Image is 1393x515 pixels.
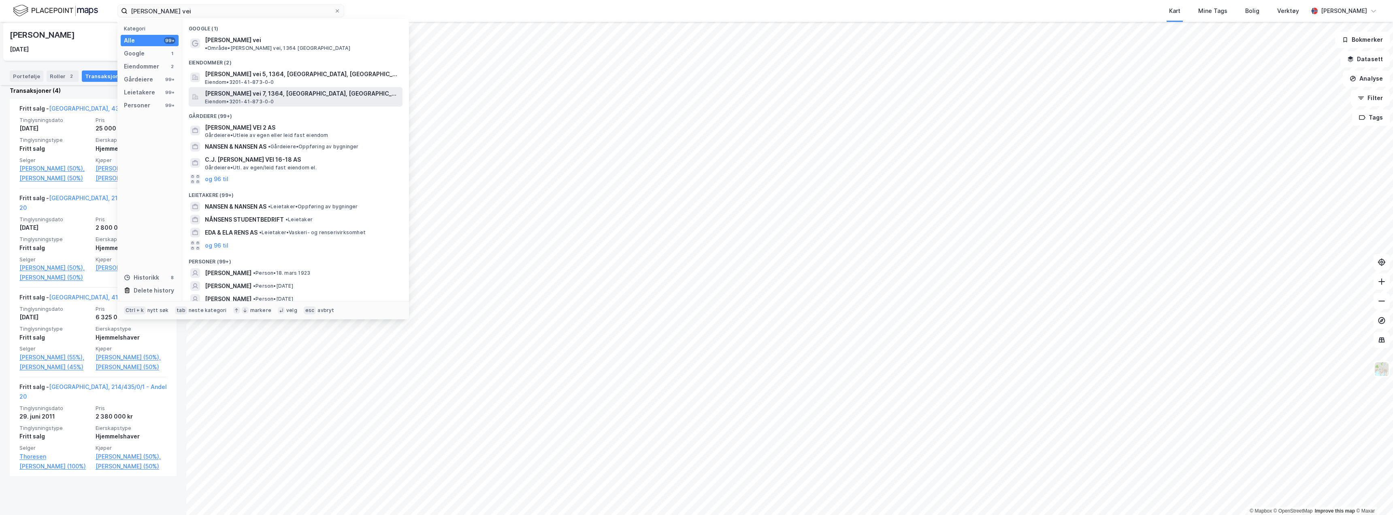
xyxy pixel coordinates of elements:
a: [PERSON_NAME] (50%) [96,173,167,183]
div: Fritt salg - [19,193,167,216]
span: • [285,216,288,222]
span: NANSEN & NANSEN AS [205,202,266,212]
a: Improve this map [1315,508,1355,514]
span: Eiendom • 3201-41-873-0-0 [205,79,274,85]
div: Hjemmelshaver [96,333,167,342]
span: • [205,45,207,51]
div: Kontrollprogram for chat [1353,476,1393,515]
span: Kjøper [96,256,167,263]
div: Delete history [134,286,174,295]
span: Tinglysningsdato [19,405,91,412]
span: [PERSON_NAME] [205,281,251,291]
span: Eierskapstype [96,137,167,143]
span: Område • [PERSON_NAME] vei, 1364 [GEOGRAPHIC_DATA] [205,45,350,51]
div: Google [124,49,145,58]
input: Søk på adresse, matrikkel, gårdeiere, leietakere eller personer [128,5,334,17]
iframe: Chat Widget [1353,476,1393,515]
div: Bolig [1245,6,1259,16]
div: Fritt salg - [19,293,147,306]
span: EDA & ELA RENS AS [205,228,258,237]
span: Selger [19,157,91,164]
div: Eiendommer (2) [182,53,409,68]
span: C.J. [PERSON_NAME] VEI 16-18 AS [205,155,399,165]
div: [DATE] [19,124,91,133]
div: Alle [124,36,135,45]
div: Fritt salg [19,432,91,441]
div: 2 [169,63,175,70]
div: Hjemmelshaver [96,144,167,154]
a: [PERSON_NAME] (50%), [96,452,167,462]
img: logo.f888ab2527a4732fd821a326f86c7f29.svg [13,4,98,18]
a: [GEOGRAPHIC_DATA], 41/873/0/131 [49,294,147,301]
span: Eierskapstype [96,425,167,432]
span: Person • [DATE] [253,283,293,289]
div: Roller [47,71,79,82]
div: [DATE] [19,223,91,233]
span: [PERSON_NAME] VEI 2 AS [205,123,399,132]
span: [PERSON_NAME] vei 7, 1364, [GEOGRAPHIC_DATA], [GEOGRAPHIC_DATA] [205,89,399,98]
div: [DATE] [19,312,91,322]
span: Tinglysningstype [19,236,91,243]
span: Pris [96,216,167,223]
button: Analyse [1343,71,1390,87]
div: nytt søk [147,307,169,314]
span: Kjøper [96,157,167,164]
a: [PERSON_NAME] (45%) [19,362,91,372]
span: Selger [19,444,91,451]
div: Leietakere (99+) [182,186,409,200]
span: Leietaker • Vaskeri- og renserivirksomhet [259,229,366,236]
div: 99+ [164,76,175,83]
div: Fritt salg - [19,104,132,117]
span: • [253,296,256,302]
div: avbryt [317,307,334,314]
div: 99+ [164,89,175,96]
a: [PERSON_NAME] (50%) [96,362,167,372]
span: Kjøper [96,444,167,451]
span: [PERSON_NAME] vei [205,35,261,45]
span: Leietaker • Oppføring av bygninger [268,203,358,210]
div: [PERSON_NAME] [10,28,76,41]
div: Fritt salg - [19,382,167,405]
span: Kjøper [96,345,167,352]
span: [PERSON_NAME] [205,268,251,278]
span: Eierskapstype [96,236,167,243]
a: [GEOGRAPHIC_DATA], 214/435/0/1 - Andel 20 [19,194,167,211]
div: Portefølje [10,71,43,82]
div: 2 800 000 kr [96,223,167,233]
span: Eierskapstype [96,325,167,332]
button: Tags [1352,109,1390,126]
span: Selger [19,256,91,263]
div: Leietakere [124,88,155,97]
div: [DATE] [10,45,29,54]
div: 2 [67,72,75,80]
button: Filter [1351,90,1390,106]
a: [PERSON_NAME] (50%), [19,164,91,173]
span: Pris [96,117,167,124]
a: OpenStreetMap [1274,508,1313,514]
span: Gårdeiere • Utleie av egen eller leid fast eiendom [205,132,328,139]
div: Ctrl + k [124,306,146,314]
span: Tinglysningstype [19,137,91,143]
a: [PERSON_NAME] (50%) [96,462,167,471]
div: 2 380 000 kr [96,412,167,421]
div: Verktøy [1277,6,1299,16]
span: [PERSON_NAME] [205,294,251,304]
span: • [268,143,271,150]
span: Tinglysningsdato [19,306,91,312]
div: [PERSON_NAME] [1321,6,1367,16]
div: Gårdeiere (99+) [182,107,409,121]
div: Hjemmelshaver [96,243,167,253]
div: 6 325 000 kr [96,312,167,322]
span: NANSEN & NANSEN AS [205,142,266,152]
span: Gårdeiere • Oppføring av bygninger [268,143,359,150]
button: Bokmerker [1335,32,1390,48]
div: neste kategori [189,307,227,314]
span: Pris [96,306,167,312]
img: Z [1374,361,1389,377]
div: Hjemmelshaver [96,432,167,441]
div: 25 000 000 kr [96,124,167,133]
div: Eiendommer [124,62,159,71]
div: esc [304,306,316,314]
div: Mine Tags [1198,6,1227,16]
a: [PERSON_NAME] (50%), [96,164,167,173]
